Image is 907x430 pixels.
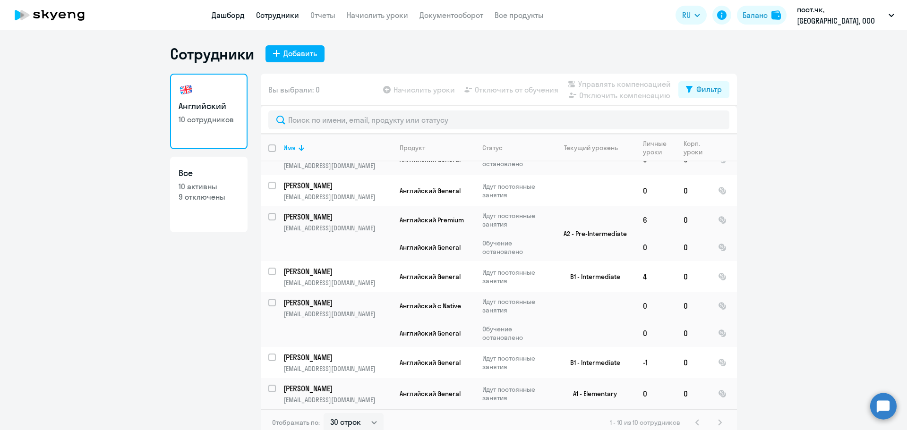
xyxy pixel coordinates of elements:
[635,175,676,206] td: 0
[400,302,461,310] span: Английский с Native
[283,297,392,308] a: [PERSON_NAME]
[555,143,635,152] div: Текущий уровень
[283,310,392,318] p: [EMAIL_ADDRESS][DOMAIN_NAME]
[283,211,390,222] p: [PERSON_NAME]
[283,383,390,394] p: [PERSON_NAME]
[482,211,547,228] p: Идут постоянные занятия
[771,10,781,20] img: balance
[797,4,885,26] p: пост.чк, [GEOGRAPHIC_DATA], ООО
[347,10,408,20] a: Начислить уроки
[272,418,320,427] span: Отображать по:
[482,325,547,342] p: Обучение остановлено
[179,192,239,202] p: 9 отключены
[283,143,392,152] div: Имя
[170,157,248,232] a: Все10 активны9 отключены
[170,74,248,149] a: Английский10 сотрудников
[676,6,707,25] button: RU
[283,297,390,308] p: [PERSON_NAME]
[643,139,676,156] div: Личные уроки
[268,84,320,95] span: Вы выбрали: 0
[283,383,392,394] a: [PERSON_NAME]
[179,82,194,97] img: english
[743,9,768,21] div: Баланс
[635,261,676,292] td: 4
[283,180,390,191] p: [PERSON_NAME]
[283,364,392,373] p: [EMAIL_ADDRESS][DOMAIN_NAME]
[635,206,676,234] td: 6
[684,139,710,156] div: Корп. уроки
[792,4,899,26] button: пост.чк, [GEOGRAPHIC_DATA], ООО
[170,44,254,63] h1: Сотрудники
[682,9,691,21] span: RU
[283,396,392,404] p: [EMAIL_ADDRESS][DOMAIN_NAME]
[212,10,245,20] a: Дашборд
[283,211,392,222] a: [PERSON_NAME]
[283,224,392,232] p: [EMAIL_ADDRESS][DOMAIN_NAME]
[400,143,425,152] div: Продукт
[676,292,710,320] td: 0
[548,347,635,378] td: B1 - Intermediate
[283,266,390,277] p: [PERSON_NAME]
[495,10,544,20] a: Все продукты
[548,378,635,409] td: A1 - Elementary
[283,193,392,201] p: [EMAIL_ADDRESS][DOMAIN_NAME]
[676,234,710,261] td: 0
[676,378,710,409] td: 0
[548,206,635,261] td: A2 - Pre-Intermediate
[283,48,317,59] div: Добавить
[400,272,461,281] span: Английский General
[696,84,722,95] div: Фильтр
[400,358,461,367] span: Английский General
[482,297,547,314] p: Идут постоянные занятия
[256,10,299,20] a: Сотрудники
[283,352,392,363] a: [PERSON_NAME]
[482,239,547,256] p: Обучение остановлено
[737,6,787,25] button: Балансbalance
[419,10,483,20] a: Документооборот
[482,354,547,371] p: Идут постоянные занятия
[283,266,392,277] a: [PERSON_NAME]
[678,81,729,98] button: Фильтр
[179,114,239,125] p: 10 сотрудников
[676,320,710,347] td: 0
[283,278,392,287] p: [EMAIL_ADDRESS][DOMAIN_NAME]
[610,418,680,427] span: 1 - 10 из 10 сотрудников
[268,110,729,129] input: Поиск по имени, email, продукту или статусу
[400,186,461,195] span: Английский General
[482,268,547,285] p: Идут постоянные занятия
[548,261,635,292] td: B1 - Intermediate
[482,143,503,152] div: Статус
[310,10,335,20] a: Отчеты
[635,234,676,261] td: 0
[635,320,676,347] td: 0
[482,385,547,402] p: Идут постоянные занятия
[283,352,390,363] p: [PERSON_NAME]
[283,180,392,191] a: [PERSON_NAME]
[400,329,461,337] span: Английский General
[283,143,296,152] div: Имя
[635,292,676,320] td: 0
[676,206,710,234] td: 0
[676,261,710,292] td: 0
[482,182,547,199] p: Идут постоянные занятия
[400,216,464,224] span: Английский Premium
[179,167,239,179] h3: Все
[283,161,392,170] p: [EMAIL_ADDRESS][DOMAIN_NAME]
[400,389,461,398] span: Английский General
[564,143,618,152] div: Текущий уровень
[179,181,239,192] p: 10 активны
[635,378,676,409] td: 0
[400,243,461,252] span: Английский General
[179,100,239,112] h3: Английский
[635,347,676,378] td: -1
[676,347,710,378] td: 0
[676,175,710,206] td: 0
[265,45,325,62] button: Добавить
